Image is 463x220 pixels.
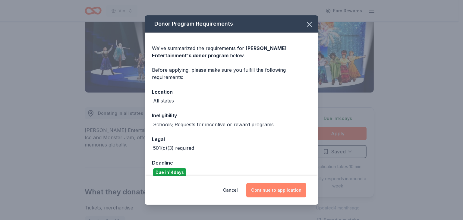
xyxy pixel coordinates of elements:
[152,45,311,59] div: We've summarized the requirements for below.
[153,121,274,128] div: Schools; Requests for incentive or reward programs
[153,168,186,177] div: Due in 14 days
[145,15,318,33] div: Donor Program Requirements
[153,97,174,104] div: All states
[152,88,311,96] div: Location
[223,183,238,197] button: Cancel
[152,112,311,119] div: Ineligibility
[152,135,311,143] div: Legal
[152,159,311,167] div: Deadline
[153,144,194,152] div: 501(c)(3) required
[246,183,306,197] button: Continue to application
[152,66,311,81] div: Before applying, please make sure you fulfill the following requirements:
